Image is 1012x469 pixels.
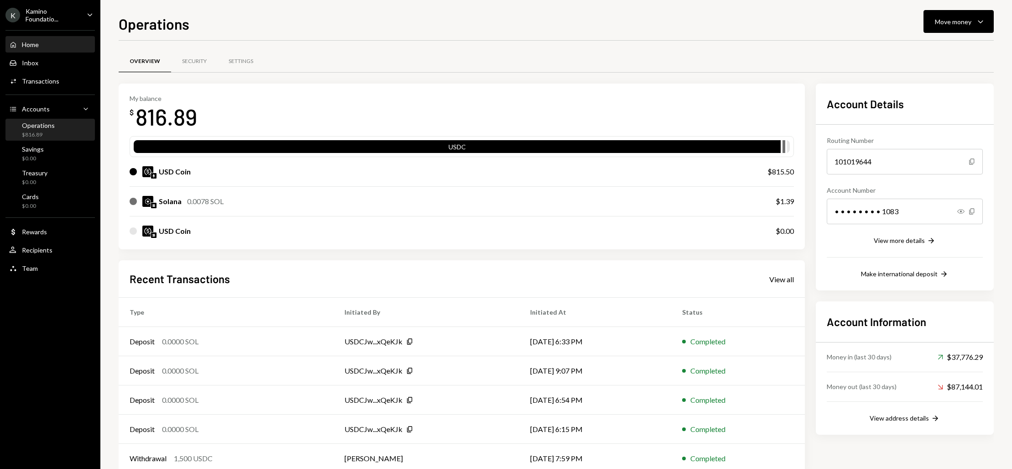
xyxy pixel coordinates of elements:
[776,196,794,207] div: $1.39
[22,202,39,210] div: $0.00
[5,36,95,53] a: Home
[130,424,155,435] div: Deposit
[827,136,983,145] div: Routing Number
[130,271,230,286] h2: Recent Transactions
[162,395,198,406] div: 0.0000 SOL
[827,96,983,111] h2: Account Details
[874,236,936,246] button: View more details
[690,453,725,464] div: Completed
[151,203,156,208] img: solana-mainnet
[130,395,155,406] div: Deposit
[861,269,949,279] button: Make international deposit
[130,336,155,347] div: Deposit
[827,382,897,391] div: Money out (last 30 days)
[159,226,191,237] div: USD Coin
[142,226,153,237] img: USDC
[229,58,253,65] div: Settings
[22,193,39,200] div: Cards
[142,166,153,177] img: USDC
[827,149,983,174] div: 101019644
[5,8,20,22] div: K
[130,453,167,464] div: Withdrawal
[119,15,189,33] h1: Operations
[5,166,95,188] a: Treasury$0.00
[769,275,794,284] div: View all
[22,41,39,48] div: Home
[130,365,155,376] div: Deposit
[22,155,44,163] div: $0.00
[767,166,794,177] div: $815.50
[690,424,725,435] div: Completed
[776,226,794,237] div: $0.00
[5,54,95,71] a: Inbox
[134,142,781,155] div: USDC
[519,415,672,444] td: [DATE] 6:15 PM
[119,50,171,73] a: Overview
[344,365,402,376] div: USDCJw...xQeKJk
[344,424,402,435] div: USDCJw...xQeKJk
[344,336,402,347] div: USDCJw...xQeKJk
[174,453,213,464] div: 1,500 USDC
[334,298,519,327] th: Initiated By
[5,223,95,240] a: Rewards
[22,179,47,186] div: $0.00
[22,169,47,177] div: Treasury
[935,17,971,26] div: Move money
[130,108,134,117] div: $
[671,298,805,327] th: Status
[938,352,983,363] div: $37,776.29
[690,336,725,347] div: Completed
[519,327,672,356] td: [DATE] 6:33 PM
[22,77,59,85] div: Transactions
[130,95,197,102] div: My balance
[827,185,983,195] div: Account Number
[519,356,672,385] td: [DATE] 9:07 PM
[874,237,925,244] div: View more details
[22,121,55,129] div: Operations
[870,414,940,424] button: View address details
[5,260,95,276] a: Team
[162,336,198,347] div: 0.0000 SOL
[187,196,224,207] div: 0.0078 SOL
[171,50,218,73] a: Security
[159,196,182,207] div: Solana
[344,395,402,406] div: USDCJw...xQeKJk
[5,100,95,117] a: Accounts
[22,228,47,236] div: Rewards
[519,298,672,327] th: Initiated At
[159,166,191,177] div: USD Coin
[519,385,672,415] td: [DATE] 6:54 PM
[769,274,794,284] a: View all
[218,50,264,73] a: Settings
[22,131,55,139] div: $816.89
[22,246,52,254] div: Recipients
[162,365,198,376] div: 0.0000 SOL
[690,365,725,376] div: Completed
[5,119,95,141] a: Operations$816.89
[151,232,156,238] img: solana-mainnet
[690,395,725,406] div: Completed
[827,199,983,224] div: • • • • • • • • 1083
[136,102,197,131] div: 816.89
[22,105,50,113] div: Accounts
[5,190,95,212] a: Cards$0.00
[827,352,892,362] div: Money in (last 30 days)
[5,142,95,164] a: Savings$0.00
[861,270,938,278] div: Make international deposit
[130,58,160,65] div: Overview
[22,264,38,272] div: Team
[182,58,207,65] div: Security
[5,73,95,89] a: Transactions
[5,242,95,258] a: Recipients
[22,145,44,153] div: Savings
[22,59,38,67] div: Inbox
[923,10,994,33] button: Move money
[151,173,156,179] img: ethereum-mainnet
[26,7,79,23] div: Kamino Foundatio...
[119,298,334,327] th: Type
[870,414,929,422] div: View address details
[162,424,198,435] div: 0.0000 SOL
[938,381,983,392] div: $87,144.01
[827,314,983,329] h2: Account Information
[142,196,153,207] img: SOL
